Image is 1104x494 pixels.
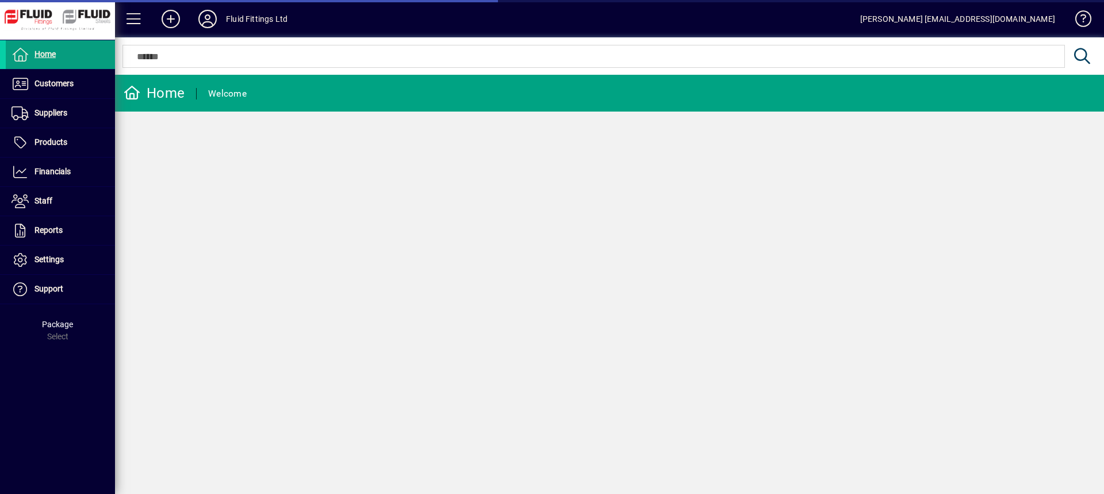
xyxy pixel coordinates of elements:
[34,255,64,264] span: Settings
[34,284,63,293] span: Support
[6,275,115,304] a: Support
[6,128,115,157] a: Products
[189,9,226,29] button: Profile
[152,9,189,29] button: Add
[34,79,74,88] span: Customers
[6,187,115,216] a: Staff
[34,196,52,205] span: Staff
[860,10,1055,28] div: [PERSON_NAME] [EMAIL_ADDRESS][DOMAIN_NAME]
[6,216,115,245] a: Reports
[6,99,115,128] a: Suppliers
[6,246,115,274] a: Settings
[42,320,73,329] span: Package
[34,137,67,147] span: Products
[34,49,56,59] span: Home
[34,225,63,235] span: Reports
[208,85,247,103] div: Welcome
[1067,2,1090,40] a: Knowledge Base
[6,158,115,186] a: Financials
[124,84,185,102] div: Home
[6,70,115,98] a: Customers
[34,167,71,176] span: Financials
[34,108,67,117] span: Suppliers
[226,10,287,28] div: Fluid Fittings Ltd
